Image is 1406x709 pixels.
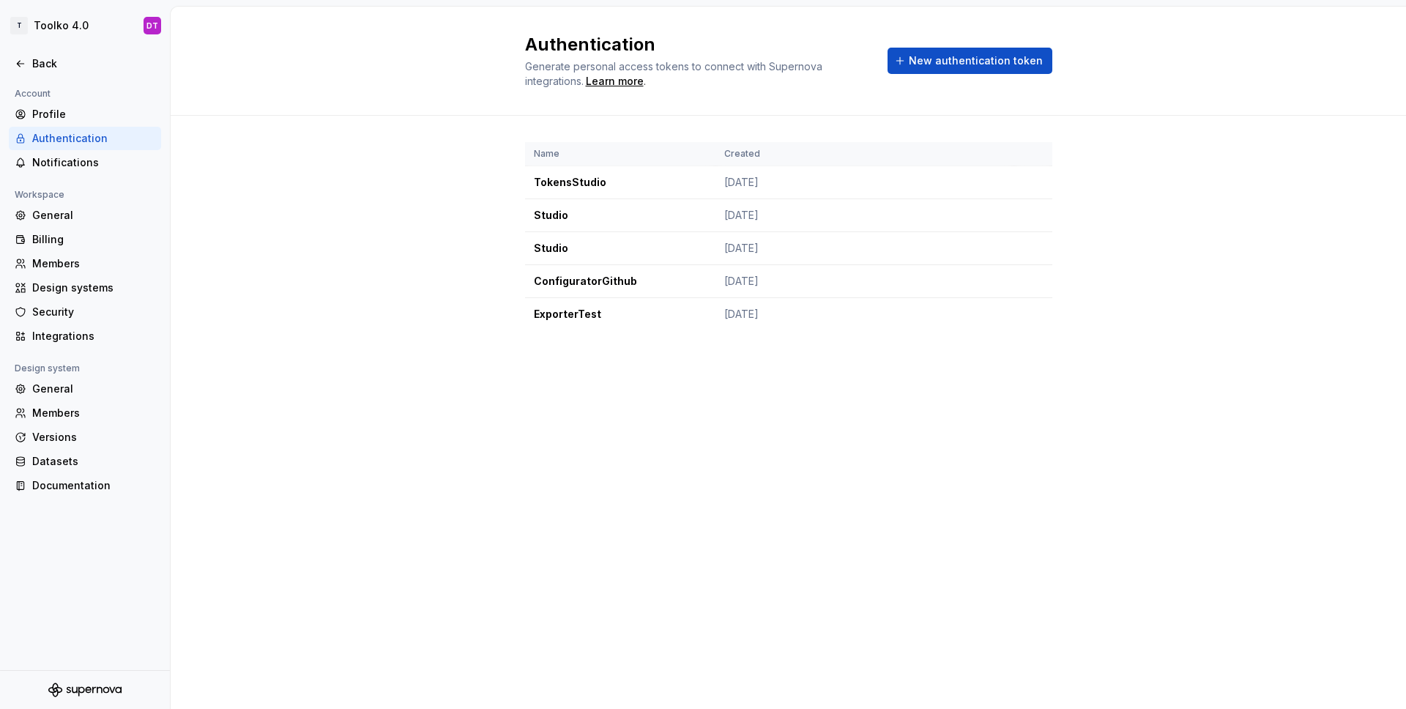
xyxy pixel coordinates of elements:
a: General [9,204,161,227]
span: New authentication token [909,53,1043,68]
svg: Supernova Logo [48,683,122,697]
a: Profile [9,103,161,126]
div: Documentation [32,478,155,493]
td: [DATE] [715,265,1014,298]
div: Notifications [32,155,155,170]
td: ExporterTest [525,298,715,331]
div: General [32,208,155,223]
a: Authentication [9,127,161,150]
td: [DATE] [715,166,1014,199]
td: Studio [525,232,715,265]
td: Studio [525,199,715,232]
a: Notifications [9,151,161,174]
span: Generate personal access tokens to connect with Supernova integrations. [525,60,825,87]
button: New authentication token [888,48,1052,74]
td: [DATE] [715,298,1014,331]
h2: Authentication [525,33,870,56]
a: Members [9,401,161,425]
div: T [10,17,28,34]
a: Security [9,300,161,324]
div: DT [146,20,158,31]
div: General [32,382,155,396]
a: Design systems [9,276,161,300]
div: Billing [32,232,155,247]
div: Members [32,406,155,420]
td: [DATE] [715,232,1014,265]
div: Authentication [32,131,155,146]
div: Toolko 4.0 [34,18,89,33]
div: Security [32,305,155,319]
div: Design systems [32,281,155,295]
div: Profile [32,107,155,122]
button: TToolko 4.0DT [3,10,167,42]
a: Datasets [9,450,161,473]
a: Versions [9,426,161,449]
div: Account [9,85,56,103]
div: Datasets [32,454,155,469]
span: . [584,76,646,87]
th: Created [715,142,1014,166]
th: Name [525,142,715,166]
a: Integrations [9,324,161,348]
a: Billing [9,228,161,251]
div: Integrations [32,329,155,344]
td: TokensStudio [525,166,715,199]
div: Back [32,56,155,71]
td: ConfiguratorGithub [525,265,715,298]
a: Learn more [586,74,644,89]
a: Members [9,252,161,275]
a: Back [9,52,161,75]
a: General [9,377,161,401]
a: Documentation [9,474,161,497]
div: Members [32,256,155,271]
div: Versions [32,430,155,445]
td: [DATE] [715,199,1014,232]
div: Design system [9,360,86,377]
div: Workspace [9,186,70,204]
